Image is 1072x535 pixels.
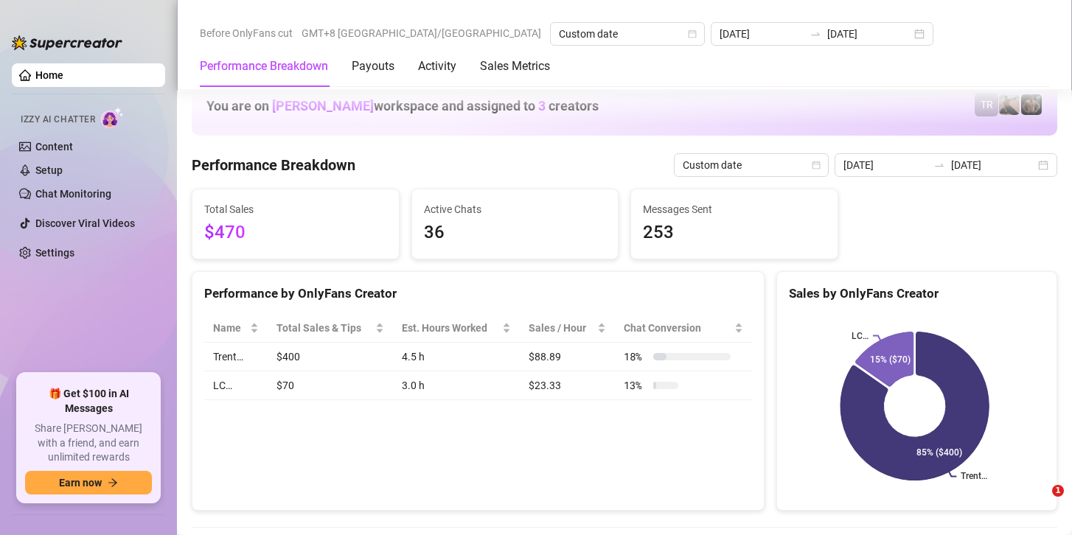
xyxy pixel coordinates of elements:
img: logo-BBDzfeDw.svg [12,35,122,50]
h4: Performance Breakdown [192,155,355,175]
span: Custom date [683,154,820,176]
th: Name [204,314,268,343]
div: Activity [418,57,456,75]
h1: You are on workspace and assigned to creators [206,98,599,114]
div: Payouts [352,57,394,75]
span: Custom date [559,23,696,45]
text: Trent… [961,472,988,482]
span: Sales / Hour [529,320,595,336]
div: Sales Metrics [480,57,550,75]
span: 3 [538,98,546,113]
input: Start date [720,26,804,42]
span: TR [981,97,993,113]
img: Trent [1021,94,1042,115]
span: 36 [424,219,607,247]
span: 13 % [624,377,647,394]
span: to [810,28,821,40]
td: Trent… [204,343,268,371]
a: Setup [35,164,63,176]
a: Settings [35,247,74,259]
span: calendar [688,29,697,38]
th: Total Sales & Tips [268,314,393,343]
img: LC [999,94,1020,115]
span: Total Sales [204,201,387,217]
div: Performance by OnlyFans Creator [204,284,752,304]
a: Content [35,141,73,153]
span: swap-right [933,159,945,171]
span: [PERSON_NAME] [272,98,374,113]
span: to [933,159,945,171]
span: 253 [643,219,826,247]
td: $70 [268,371,393,400]
a: Discover Viral Videos [35,217,135,229]
span: $470 [204,219,387,247]
div: Sales by OnlyFans Creator [789,284,1045,304]
span: Name [213,320,247,336]
span: 🎁 Get $100 in AI Messages [25,387,152,416]
span: Total Sales & Tips [276,320,372,336]
div: Performance Breakdown [200,57,328,75]
td: $23.33 [520,371,616,400]
span: calendar [812,161,821,169]
span: swap-right [810,28,821,40]
th: Chat Conversion [615,314,752,343]
span: Before OnlyFans cut [200,22,293,44]
input: Start date [843,157,927,173]
button: Earn nowarrow-right [25,471,152,494]
span: GMT+8 [GEOGRAPHIC_DATA]/[GEOGRAPHIC_DATA] [302,22,541,44]
span: Chat Conversion [624,320,731,336]
th: Sales / Hour [520,314,616,343]
span: Share [PERSON_NAME] with a friend, and earn unlimited rewards [25,422,152,465]
td: $88.89 [520,343,616,371]
td: LC… [204,371,268,400]
a: Home [35,69,63,81]
span: 18 % [624,349,647,365]
img: AI Chatter [101,107,124,128]
input: End date [951,157,1035,173]
input: End date [827,26,911,42]
span: Izzy AI Chatter [21,113,95,127]
span: arrow-right [108,478,118,488]
a: Chat Monitoring [35,188,111,200]
span: Messages Sent [643,201,826,217]
td: $400 [268,343,393,371]
span: Active Chats [424,201,607,217]
div: Est. Hours Worked [402,320,499,336]
td: 3.0 h [393,371,520,400]
td: 4.5 h [393,343,520,371]
span: Earn now [59,477,102,489]
text: LC… [852,331,869,341]
span: 1 [1052,485,1064,497]
iframe: Intercom live chat [1022,485,1057,520]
